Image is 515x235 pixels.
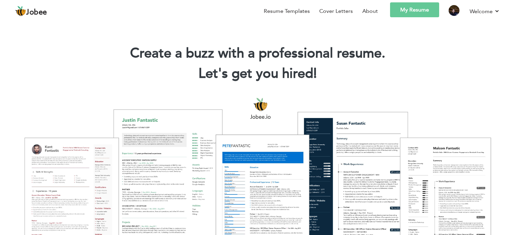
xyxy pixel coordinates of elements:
img: jobee.io [15,6,26,17]
h2: Let's [10,65,505,83]
span: get you hired! [232,64,317,83]
a: About [362,7,378,15]
h1: Create a buzz with a professional resume. [10,45,505,62]
a: Welcome [470,7,500,16]
a: Cover Letters [319,7,353,15]
span: Jobee [26,9,47,16]
a: Resume Templates [264,7,310,15]
span: | [314,64,317,83]
a: My Resume [390,2,439,17]
img: Profile Img [449,5,459,16]
a: Jobee [15,6,47,17]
